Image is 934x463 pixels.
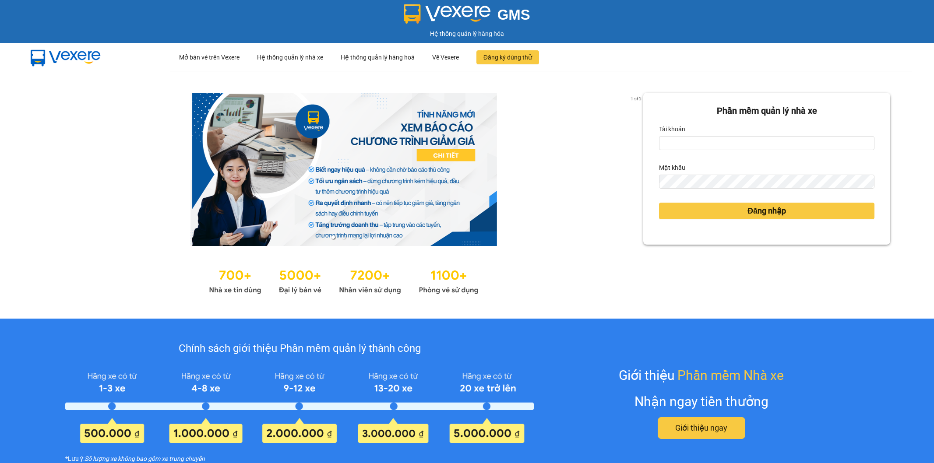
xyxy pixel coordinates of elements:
li: slide item 2 [342,235,345,239]
span: Đăng nhập [747,205,786,217]
img: Statistics.png [209,263,479,297]
img: logo 2 [404,4,490,24]
div: Giới thiệu [619,365,784,386]
button: Đăng nhập [659,203,874,219]
button: previous slide / item [44,93,56,246]
img: mbUUG5Q.png [22,43,109,72]
span: Phần mềm Nhà xe [677,365,784,386]
button: Giới thiệu ngay [658,417,745,439]
div: Hệ thống quản lý hàng hoá [341,43,415,71]
label: Tài khoản [659,122,685,136]
button: Đăng ký dùng thử [476,50,539,64]
img: policy-intruduce-detail.png [65,368,534,443]
input: Mật khẩu [659,175,874,189]
a: GMS [404,13,530,20]
div: Chính sách giới thiệu Phần mềm quản lý thành công [65,340,534,357]
input: Tài khoản [659,136,874,150]
label: Mật khẩu [659,161,685,175]
div: Hệ thống quản lý nhà xe [257,43,323,71]
span: Đăng ký dùng thử [483,53,532,62]
span: GMS [497,7,530,23]
div: Về Vexere [432,43,459,71]
div: Phần mềm quản lý nhà xe [659,104,874,118]
div: Hệ thống quản lý hàng hóa [2,29,932,39]
li: slide item 3 [352,235,356,239]
div: Mở bán vé trên Vexere [179,43,240,71]
div: Nhận ngay tiền thưởng [634,391,768,412]
span: Giới thiệu ngay [675,422,727,434]
li: slide item 1 [331,235,335,239]
p: 1 of 3 [628,93,643,104]
button: next slide / item [631,93,643,246]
